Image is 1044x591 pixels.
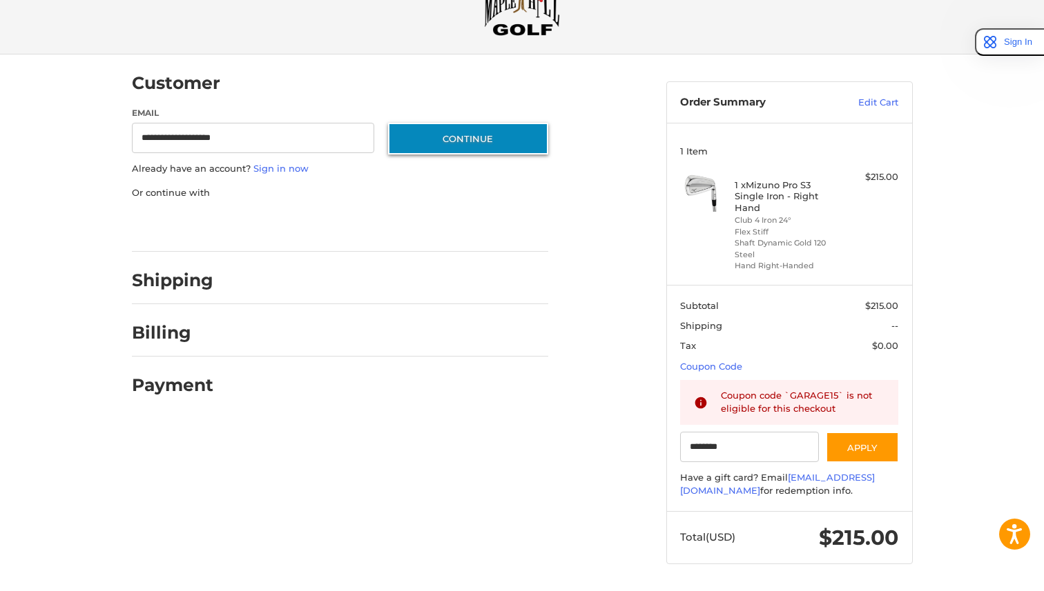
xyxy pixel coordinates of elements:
span: $215.00 [819,525,898,550]
input: Gift Certificate or Coupon Code [680,432,819,463]
h2: Payment [132,374,213,396]
span: $0.00 [872,340,898,351]
p: Already have an account? [132,162,548,176]
iframe: PayPal-paylater [244,213,348,238]
button: Apply [826,432,899,463]
h3: 1 Item [680,146,898,157]
button: Continue [388,123,548,154]
span: Shipping [680,320,722,331]
li: Shaft Dynamic Gold 120 Steel [735,237,840,260]
div: $215.00 [844,170,898,184]
li: Club 4 Iron 24° [735,214,840,226]
span: $215.00 [865,300,898,311]
a: Sign in now [253,163,309,174]
span: Subtotal [680,300,719,311]
label: Email [132,107,375,119]
h2: Billing [132,322,213,343]
h4: 1 x Mizuno Pro S3 Single Iron - Right Hand [735,179,840,213]
div: Have a gift card? Email for redemption info. [680,471,898,498]
a: Coupon Code [680,361,742,372]
h3: Order Summary [680,96,829,110]
p: Or continue with [132,186,548,200]
h2: Shipping [132,270,213,291]
iframe: Google Customer Reviews [930,554,1044,591]
iframe: PayPal-venmo [361,213,465,238]
a: Edit Cart [829,96,898,110]
span: Total (USD) [680,530,735,543]
li: Hand Right-Handed [735,260,840,272]
span: Tax [680,340,696,351]
h2: Customer [132,72,220,94]
span: -- [891,320,898,331]
div: Coupon code `GARAGE15` is not eligible for this checkout [721,389,885,416]
li: Flex Stiff [735,226,840,238]
iframe: PayPal-paypal [127,213,231,238]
